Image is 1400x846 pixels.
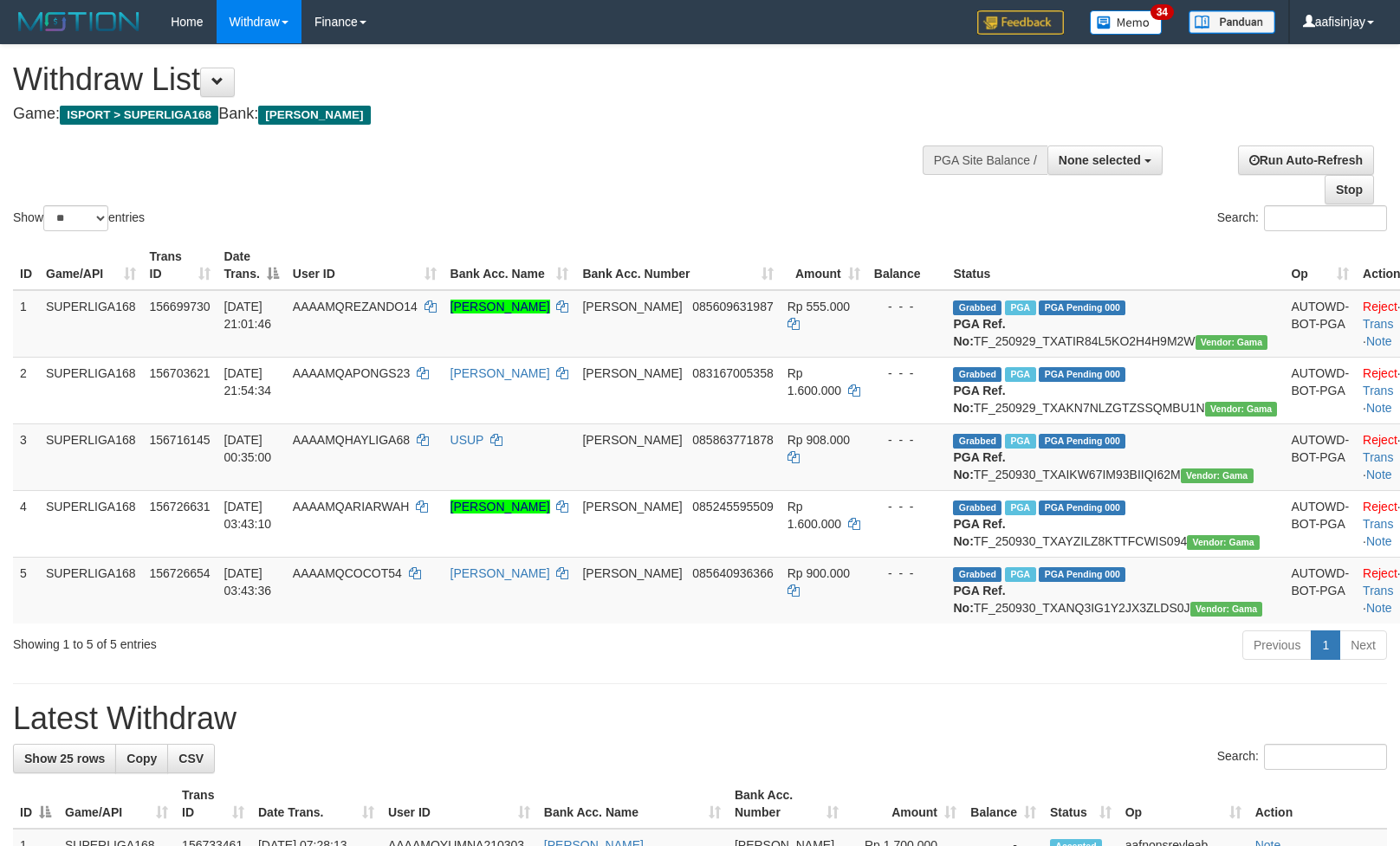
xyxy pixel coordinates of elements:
[13,9,145,35] img: MOTION_logo.png
[13,701,1387,736] h1: Latest Withdraw
[251,779,381,829] th: Date Trans.: activate to sort column ascending
[953,317,1005,348] b: PGA Ref. No:
[953,384,1005,415] b: PGA Ref. No:
[963,779,1043,829] th: Balance: activate to sort column ascending
[381,779,537,829] th: User ID: activate to sort column ascending
[874,431,940,449] div: - - -
[692,300,773,313] span: Copy 085609631987 to clipboard
[450,433,484,447] a: USUP
[1005,434,1035,449] span: Marked by aafchhiseyha
[293,366,410,380] span: AAAAMQAPONGS23
[1005,367,1035,382] span: Marked by aafchhiseyha
[787,566,850,580] span: Rp 900.000
[692,566,773,580] span: Copy 085640936366 to clipboard
[582,433,682,447] span: [PERSON_NAME]
[953,500,1001,515] span: Grabbed
[1039,567,1125,582] span: PGA Pending
[582,566,682,580] span: [PERSON_NAME]
[692,433,773,447] span: Copy 085863771878 to clipboard
[953,584,1005,615] b: PGA Ref. No:
[846,779,963,829] th: Amount: activate to sort column ascending
[1284,423,1356,490] td: AUTOWD-BOT-PGA
[1366,401,1392,415] a: Note
[787,500,841,531] span: Rp 1.600.000
[13,205,145,231] label: Show entries
[293,300,418,313] span: AAAAMQREZANDO14
[946,490,1284,557] td: TF_250930_TXAYZILZ8KTTFCWIS094
[224,433,272,464] span: [DATE] 00:35:00
[13,106,916,123] h4: Game: Bank:
[1363,433,1397,447] a: Reject
[293,433,410,447] span: AAAAMQHAYLIGA68
[1181,468,1254,483] span: Vendor URL: https://trx31.1velocity.biz
[953,367,1001,382] span: Grabbed
[143,241,217,290] th: Trans ID: activate to sort column ascending
[150,566,211,580] span: 156726654
[444,241,576,290] th: Bank Acc. Name: activate to sort column ascending
[1039,300,1125,315] span: PGA Pending
[217,241,286,290] th: Date Trans.: activate to sort column descending
[13,744,116,773] a: Show 25 rows
[167,744,215,773] a: CSV
[1059,153,1141,167] span: None selected
[24,752,105,765] span: Show 25 rows
[1311,630,1340,660] a: 1
[1238,145,1374,175] a: Run Auto-Refresh
[953,567,1001,582] span: Grabbed
[867,241,947,290] th: Balance
[1118,779,1248,829] th: Op: activate to sort column ascending
[1189,10,1275,34] img: panduan.png
[1284,490,1356,557] td: AUTOWD-BOT-PGA
[1190,602,1263,617] span: Vendor URL: https://trx31.1velocity.biz
[150,500,211,513] span: 156726631
[13,557,39,623] td: 5
[293,500,410,513] span: AAAAMQARIARWAH
[1248,779,1387,829] th: Action
[13,490,39,557] td: 4
[1363,566,1397,580] a: Reject
[39,357,143,423] td: SUPERLIGA168
[787,366,841,397] span: Rp 1.600.000
[953,450,1005,481] b: PGA Ref. No:
[1047,145,1163,175] button: None selected
[450,300,550,313] a: [PERSON_NAME]
[1284,290,1356,358] td: AUTOWD-BOT-PGA
[537,779,728,829] th: Bank Acc. Name: activate to sort column ascending
[1217,205,1387,231] label: Search:
[1217,744,1387,770] label: Search:
[115,744,168,773] a: Copy
[39,557,143,623] td: SUPERLIGA168
[224,566,272,597] span: [DATE] 03:43:36
[582,366,682,380] span: [PERSON_NAME]
[781,241,867,290] th: Amount: activate to sort column ascending
[293,566,402,580] span: AAAAMQCOCOT54
[946,357,1284,423] td: TF_250929_TXAKN7NLZGTZSSQMBU1N
[450,566,550,580] a: [PERSON_NAME]
[728,779,846,829] th: Bank Acc. Number: activate to sort column ascending
[13,423,39,490] td: 3
[1043,779,1118,829] th: Status: activate to sort column ascending
[175,779,251,829] th: Trans ID: activate to sort column ascending
[582,500,682,513] span: [PERSON_NAME]
[450,500,550,513] a: [PERSON_NAME]
[1366,468,1392,481] a: Note
[787,433,850,447] span: Rp 908.000
[39,490,143,557] td: SUPERLIGA168
[150,433,211,447] span: 156716145
[953,434,1001,449] span: Grabbed
[13,62,916,97] h1: Withdraw List
[1005,300,1035,315] span: Marked by aafchhiseyha
[1366,601,1392,615] a: Note
[126,752,157,765] span: Copy
[874,365,940,382] div: - - -
[58,779,175,829] th: Game/API: activate to sort column ascending
[1150,4,1174,20] span: 34
[1339,630,1387,660] a: Next
[1284,357,1356,423] td: AUTOWD-BOT-PGA
[946,290,1284,358] td: TF_250929_TXATIR84L5KO2H4H9M2W
[692,500,773,513] span: Copy 085245595509 to clipboard
[1284,557,1356,623] td: AUTOWD-BOT-PGA
[224,500,272,531] span: [DATE] 03:43:10
[923,145,1047,175] div: PGA Site Balance /
[13,629,570,653] div: Showing 1 to 5 of 5 entries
